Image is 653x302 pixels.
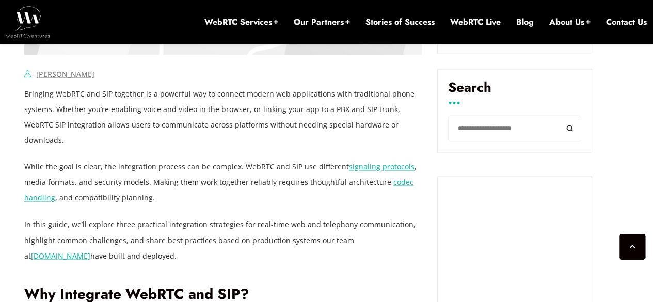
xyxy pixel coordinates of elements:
[31,250,90,260] a: [DOMAIN_NAME]
[36,69,94,79] a: [PERSON_NAME]
[606,17,647,28] a: Contact Us
[450,17,501,28] a: WebRTC Live
[24,86,422,148] p: Bringing WebRTC and SIP together is a powerful way to connect modern web applications with tradit...
[558,115,581,141] button: Search
[365,17,435,28] a: Stories of Success
[349,162,415,171] a: signaling protocols
[24,159,422,205] p: While the goal is clear, the integration process can be complex. WebRTC and SIP use different , m...
[204,17,278,28] a: WebRTC Services
[294,17,350,28] a: Our Partners
[516,17,534,28] a: Blog
[6,6,50,37] img: WebRTC.ventures
[24,216,422,263] p: In this guide, we’ll explore three practical integration strategies for real-time web and telepho...
[549,17,591,28] a: About Us
[448,80,581,103] label: Search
